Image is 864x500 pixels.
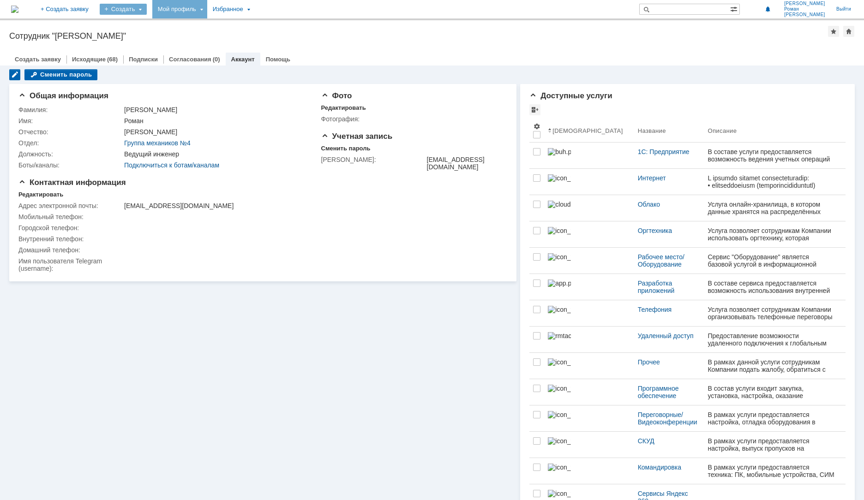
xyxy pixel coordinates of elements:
div: Предоставление возможности удаленного подключения к глобальным системам со стороны локаций, а так... [708,332,834,376]
a: 1С: Предприятие [634,143,704,168]
div: Фотография: [321,115,425,123]
a: Облако [634,195,704,221]
a: icon_vit_uslug_mini4.png [544,221,634,247]
div: Сотрудник "[PERSON_NAME]" [9,31,828,41]
a: В рамках услуги предоставляется настройка, отладка оборудования в переговорных комнатах и оказани... [704,405,838,431]
a: Рабочее место/Оборудование [634,248,704,274]
a: icon_vit_uslug_mini1.png [544,353,634,379]
a: В составе услуги предоставляется возможность ведения учетных операций и единой базы данных по бух... [704,143,838,168]
img: app.png [548,280,571,287]
img: rmtacs.png [548,332,571,339]
span: Фото [321,91,352,100]
a: Удаленный доступ [634,327,704,352]
div: В составе услуги предоставляется возможность ведения учетных операций и единой базы данных по бух... [708,148,834,207]
a: icon_vit_uslug_mini1.png [544,379,634,405]
a: rmtacs.png [544,327,634,352]
img: icon_vit_uslug_mini5.png [548,306,571,313]
div: В рамках услуги предоставляется настройка, выпуск пропусков на территорию компании сотрудников и ... [708,437,834,467]
a: Услуга онлайн-хранилища, в котором данные хранятся на распределённых серверах ЦОД (2-го уровня). ... [704,195,838,221]
img: icon_vit_uslug_mini1.png [548,411,571,418]
div: Услуга позволяет сотрудникам Компании использовать оргтехнику, которая предоставляется сотруднику... [708,227,834,330]
span: Общая информация [18,91,108,100]
a: icon_vit_uslug_mini2.png [544,169,634,195]
div: Имя: [18,117,122,125]
a: icon_vit_uslug_mini13.png [544,248,634,274]
a: cloud.png [544,195,634,221]
a: Сервис "Оборудование" является базовой услугой в информационной системе ГК ОАО "ГИАП". Он предост... [704,248,838,274]
div: Домашний телефон: [18,246,122,254]
div: Командировка [638,464,701,471]
div: Фамилия: [18,106,122,113]
span: Контактная информация [18,178,126,187]
img: icon_vit_uslug_mini1.png [548,385,571,392]
div: Прочее [638,358,701,366]
div: Добавить в избранное [828,26,839,37]
div: [PERSON_NAME] [124,106,307,113]
a: Прочее [634,353,704,379]
a: В составе сервиса предоставляется возможность использования внутренней компетенции для мелкомасшт... [704,274,838,300]
img: cloud.png [548,201,571,208]
div: Городской телефон: [18,224,122,232]
div: Адрес электронной почты: [18,202,122,209]
div: Боты/каналы: [18,161,122,169]
div: Услуга позволяет сотрудникам Компании организовывать телефонные переговоры с внутренними и внешни... [708,306,834,357]
div: Внутренний телефон: [18,235,122,243]
th: [DEMOGRAPHIC_DATA] [544,119,634,143]
div: Разработка приложений [638,280,701,294]
span: Расширенный поиск [730,4,739,13]
a: Оргтехника [634,221,704,247]
div: [PERSON_NAME]: [321,156,425,163]
a: Группа механиков №4 [124,139,191,147]
a: Предоставление возможности удаленного подключения к глобальным системам со стороны локаций, а так... [704,327,838,352]
div: Мобильный телефон: [18,213,122,220]
div: В состав услуги входит закупка, установка, настройка, оказание технической поддержки базового и с... [708,385,834,422]
div: Описание [708,127,737,134]
img: buh.png [548,148,571,155]
img: icon_vit_uslug_mini4.png [548,227,571,234]
img: logo [11,6,18,13]
a: Исходящие [72,56,106,63]
div: Должность: [18,150,122,158]
span: [PERSON_NAME] [784,12,825,18]
a: Создать заявку [15,56,61,63]
div: В составе сервиса предоставляется возможность использования внутренней компетенции для мелкомасшт... [708,280,834,398]
div: Оргтехника [638,227,701,234]
span: [PERSON_NAME] [784,1,825,6]
div: [PERSON_NAME] [124,128,307,136]
span: Роман [784,6,825,12]
div: L ipsumdo sitamet consecteturadip: • elitseddoeiusm (temporincididuntutl) etdolo m aliq Enimadmi ... [708,174,834,315]
div: 1С: Предприятие [638,148,701,155]
div: (68) [107,56,118,63]
a: Командировка [634,458,704,484]
a: Помощь [266,56,290,63]
div: Создать [100,4,147,15]
a: Перейти на домашнюю страницу [11,6,18,13]
a: Переговорные/Видеоконференции [634,405,704,431]
a: buh.png [544,143,634,168]
a: icon_vit_uslug_mini1.png [544,432,634,458]
a: СКУД [634,432,704,458]
a: L ipsumdo sitamet consecteturadip: • elitseddoeiusm (temporincididuntutl) etdolo m aliq Enimadmi ... [704,169,838,195]
div: (0) [213,56,220,63]
div: В рамках услуги предоставляется настройка, отладка оборудования в переговорных комнатах и оказани... [708,411,834,448]
a: Услуга позволяет сотрудникам Компании использовать оргтехнику, которая предоставляется сотруднику... [704,221,838,247]
div: Имя пользователя Telegram (username): [18,257,122,272]
div: Редактировать [9,69,20,80]
a: В рамках данной услуги сотрудникам Компании подать жалобу, обратиться с проблемой, которая не пре... [704,353,838,379]
a: Услуга позволяет сотрудникам Компании организовывать телефонные переговоры с внутренними и внешни... [704,300,838,326]
div: В рамках данной услуги сотрудникам Компании подать жалобу, обратиться с проблемой, которая не пре... [708,358,834,388]
div: [EMAIL_ADDRESS][DOMAIN_NAME] [124,202,307,209]
div: Сменить пароль [321,145,371,152]
div: Отдел: [18,139,122,147]
img: icon_vit_uslug_mini13.png [548,253,571,261]
th: Название [634,119,704,143]
div: [DEMOGRAPHIC_DATA] [552,127,623,134]
a: Разработка приложений [634,274,704,300]
a: icon_vit_uslug_mini1.png [544,458,634,484]
div: Переговорные/Видеоконференции [638,411,701,426]
a: icon_vit_uslug_mini5.png [544,300,634,326]
div: Сервис "Оборудование" является базовой услугой в информационной системе ГК ОАО "ГИАП". Он предост... [708,253,834,386]
span: Настройки [533,123,540,130]
a: Подписки [129,56,158,63]
img: icon_vit_uslug_mini1.png [548,437,571,445]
